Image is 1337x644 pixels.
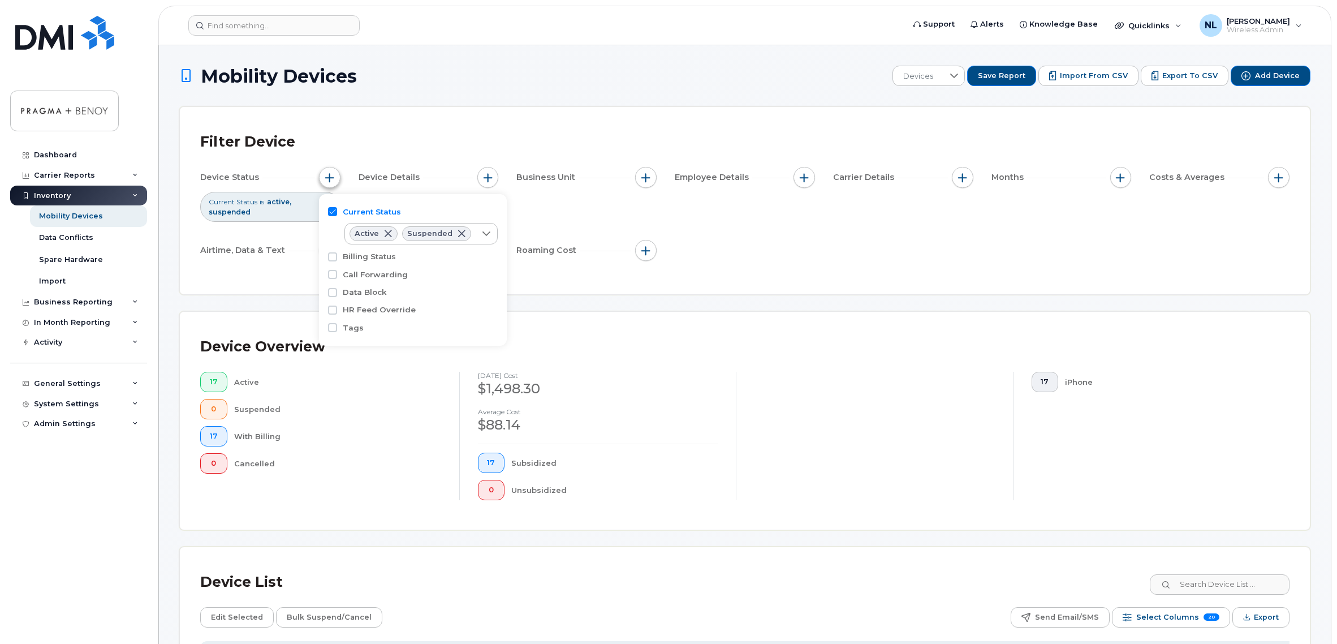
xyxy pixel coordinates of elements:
[407,230,452,237] span: Suspended
[234,426,441,446] div: With Billing
[200,453,227,474] button: 0
[200,426,227,446] button: 17
[209,208,251,216] span: suspended
[1112,607,1230,628] button: Select Columns 20
[343,287,387,298] label: Data Block
[200,127,295,157] div: Filter Device
[1011,607,1110,628] button: Send Email/SMS
[1038,66,1138,86] button: Import from CSV
[478,453,505,473] button: 17
[1204,613,1219,621] span: 20
[234,399,441,419] div: Suspended
[478,415,718,435] div: $88.14
[200,607,274,628] button: Edit Selected
[200,332,325,362] div: Device Overview
[487,486,495,495] span: 0
[200,372,227,392] button: 17
[210,405,218,414] span: 0
[1231,66,1310,86] button: Add Device
[478,408,718,415] h4: Average cost
[516,244,580,256] span: Roaming Cost
[1065,372,1271,392] div: iPhone
[511,453,718,473] div: Subsidized
[1136,609,1199,626] span: Select Columns
[1149,171,1228,183] span: Costs & Averages
[343,269,408,280] label: Call Forwarding
[343,304,416,315] label: HR Feed Override
[991,171,1027,183] span: Months
[343,323,364,333] label: Tags
[478,379,718,398] div: $1,498.30
[343,251,396,262] label: Billing Status
[234,453,441,474] div: Cancelled
[967,66,1036,86] button: Save Report
[1060,71,1128,81] span: Import from CSV
[893,66,943,87] span: Devices
[1150,574,1289,595] input: Search Device List ...
[201,66,357,86] span: Mobility Devices
[1162,71,1218,81] span: Export to CSV
[200,244,288,256] span: Airtime, Data & Text
[1254,609,1279,626] span: Export
[833,171,898,183] span: Carrier Details
[478,480,505,500] button: 0
[200,171,262,183] span: Device Status
[209,197,257,207] span: Current Status
[260,197,264,207] span: is
[1232,607,1289,628] button: Export
[675,171,752,183] span: Employee Details
[210,432,218,441] span: 17
[978,71,1025,81] span: Save Report
[200,399,227,419] button: 0
[1041,377,1049,387] span: 17
[267,198,291,206] span: active
[343,207,401,217] label: Current Status
[359,171,423,183] span: Device Details
[276,607,382,628] button: Bulk Suspend/Cancel
[511,480,718,500] div: Unsubsidized
[200,568,283,597] div: Device List
[1141,66,1228,86] button: Export to CSV
[210,377,218,387] span: 17
[478,372,718,379] h4: [DATE] cost
[287,609,372,626] span: Bulk Suspend/Cancel
[1255,71,1300,81] span: Add Device
[1032,372,1059,392] button: 17
[234,372,441,392] div: Active
[516,171,579,183] span: Business Unit
[487,458,495,467] span: 17
[1035,609,1099,626] span: Send Email/SMS
[210,459,218,468] span: 0
[355,230,379,237] span: Active
[211,609,263,626] span: Edit Selected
